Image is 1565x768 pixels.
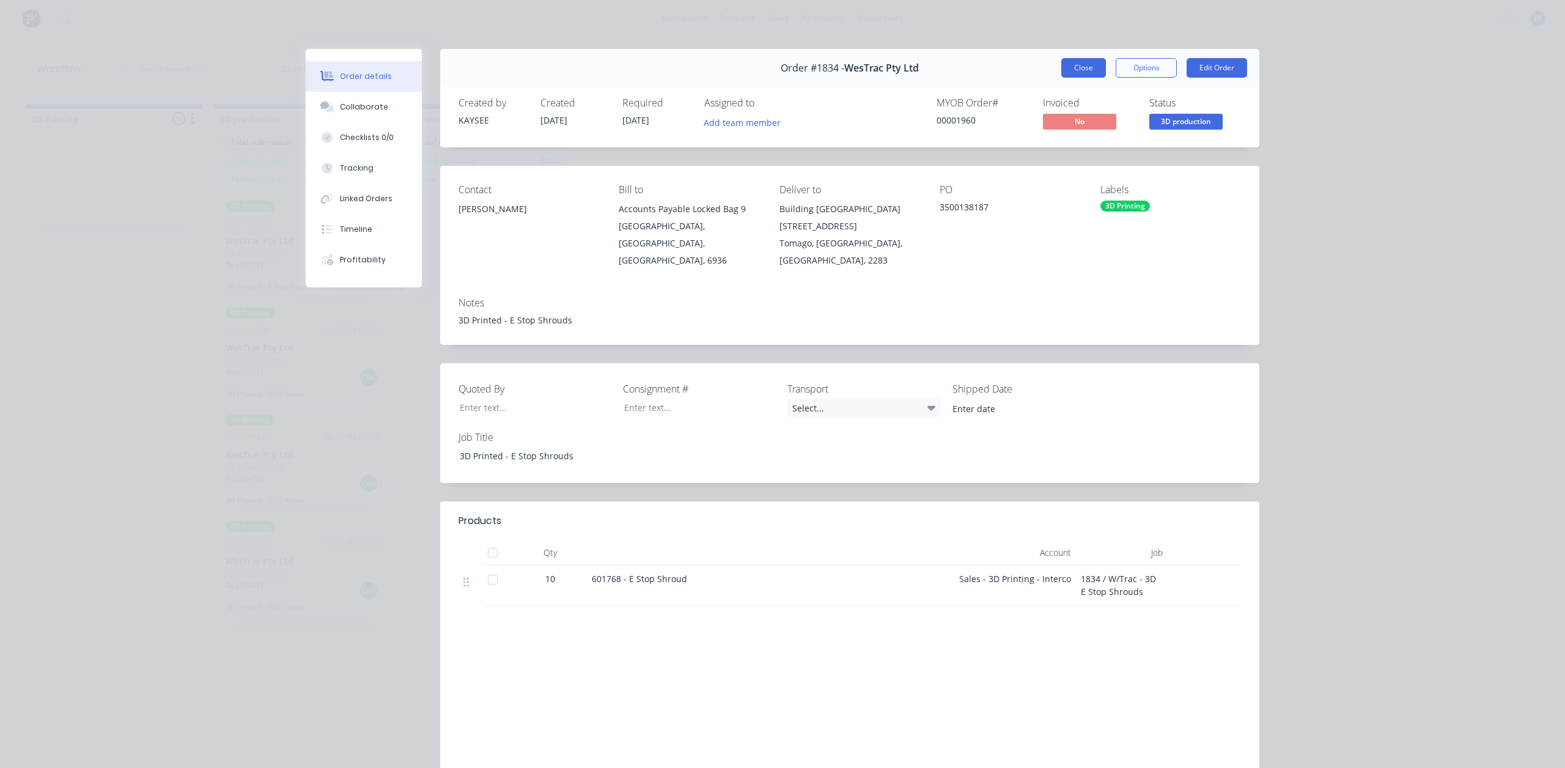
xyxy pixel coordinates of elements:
span: Order #1834 - [781,62,844,74]
button: 3D production [1149,114,1223,132]
div: Checklists 0/0 [340,132,394,143]
div: Created [540,97,608,109]
div: Bill to [619,184,759,196]
button: Add team member [698,114,787,130]
div: 3D Printed - E Stop Shrouds [458,314,1241,327]
div: Qty [514,541,587,565]
div: Contact [458,184,599,196]
div: Order details [340,71,392,82]
button: Checklists 0/0 [306,122,422,153]
div: Profitability [340,254,386,265]
div: [PERSON_NAME] [458,201,599,218]
div: 3D Printed - E Stop Shrouds [450,447,603,465]
div: Deliver to [779,184,920,196]
span: No [1043,114,1116,129]
label: Quoted By [458,382,611,396]
input: Enter date [944,399,1096,418]
div: 3D Printing [1100,201,1150,212]
div: PO [940,184,1080,196]
span: 3D production [1149,114,1223,129]
div: Select... [787,399,940,417]
button: Tracking [306,153,422,183]
div: Status [1149,97,1241,109]
div: Accounts Payable Locked Bag 9[GEOGRAPHIC_DATA], [GEOGRAPHIC_DATA], [GEOGRAPHIC_DATA], 6936 [619,201,759,269]
div: Sales - 3D Printing - Interco [954,565,1076,606]
div: Building [GEOGRAPHIC_DATA][STREET_ADDRESS]Tomago, [GEOGRAPHIC_DATA], [GEOGRAPHIC_DATA], 2283 [779,201,920,269]
div: [GEOGRAPHIC_DATA], [GEOGRAPHIC_DATA], [GEOGRAPHIC_DATA], 6936 [619,218,759,269]
div: Timeline [340,224,372,235]
div: MYOB Order # [937,97,1028,109]
div: Notes [458,297,1241,309]
div: 1834 / W/Trac - 3D E Stop Shrouds [1076,565,1168,606]
div: Accounts Payable Locked Bag 9 [619,201,759,218]
button: Edit Order [1187,58,1247,78]
div: Account [954,541,1076,565]
div: Tomago, [GEOGRAPHIC_DATA], [GEOGRAPHIC_DATA], 2283 [779,235,920,269]
label: Transport [787,382,940,396]
button: Timeline [306,214,422,245]
span: [DATE] [622,114,649,126]
button: Options [1116,58,1177,78]
div: Job [1076,541,1168,565]
span: [DATE] [540,114,567,126]
div: Invoiced [1043,97,1135,109]
div: Tracking [340,163,374,174]
div: Linked Orders [340,193,392,204]
span: 10 [545,572,555,585]
button: Linked Orders [306,183,422,214]
button: Close [1061,58,1106,78]
span: WesTrac Pty Ltd [844,62,919,74]
div: 00001960 [937,114,1028,127]
label: Job Title [458,430,611,445]
div: Labels [1100,184,1241,196]
div: Created by [458,97,526,109]
button: Order details [306,61,422,92]
button: Profitability [306,245,422,275]
div: [PERSON_NAME] [458,201,599,240]
button: Collaborate [306,92,422,122]
div: KAYSEE [458,114,526,127]
div: Required [622,97,690,109]
label: Shipped Date [952,382,1105,396]
div: Assigned to [704,97,827,109]
div: 3500138187 [940,201,1080,218]
div: Products [458,514,501,528]
div: Building [GEOGRAPHIC_DATA][STREET_ADDRESS] [779,201,920,235]
button: Add team member [704,114,787,130]
div: Collaborate [340,102,388,113]
label: Consignment # [623,382,776,396]
span: 601768 - E Stop Shroud [592,573,687,585]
